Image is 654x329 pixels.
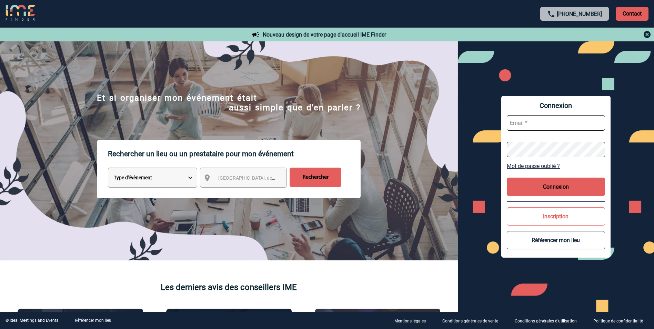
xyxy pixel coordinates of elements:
a: Conditions générales d'utilisation [509,317,588,324]
a: Mot de passe oublié ? [507,163,605,169]
input: Email * [507,115,605,131]
a: Conditions générales de vente [437,317,509,324]
span: Connexion [507,101,605,110]
p: Politique de confidentialité [593,319,643,323]
p: Mentions légales [394,319,426,323]
a: Référencer mon lieu [75,318,111,323]
p: Rechercher un lieu ou un prestataire pour mon événement [108,140,361,168]
img: call-24-px.png [547,10,555,18]
p: Contact [616,7,648,21]
span: [GEOGRAPHIC_DATA], département, région... [218,175,314,181]
button: Connexion [507,178,605,196]
a: Politique de confidentialité [588,317,654,324]
input: Rechercher [290,168,341,187]
button: Inscription [507,207,605,226]
button: Référencer mon lieu [507,231,605,249]
p: Conditions générales de vente [442,319,498,323]
div: © Ideal Meetings and Events [6,318,58,323]
p: Conditions générales d'utilisation [515,319,577,323]
a: [PHONE_NUMBER] [557,11,602,17]
a: Mentions légales [389,317,437,324]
